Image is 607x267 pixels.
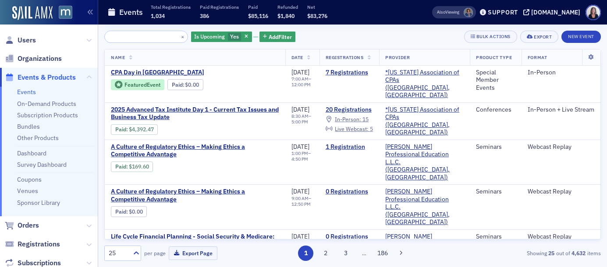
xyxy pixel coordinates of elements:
span: 2025 Advanced Tax Institute Day 1 - Current Tax Issues and Business Tax Update [111,106,279,121]
div: Paid: 0 - $0 [111,206,147,217]
a: Subscription Products [17,111,78,119]
a: 7 Registrations [326,69,373,77]
strong: 4,632 [570,249,587,257]
img: SailAMX [12,6,53,20]
button: [DOMAIN_NAME] [523,9,583,15]
div: Paid: 8 - $0 [167,79,203,90]
div: Webcast Replay [528,143,594,151]
span: Chris Dougherty [464,8,473,17]
span: $4,392.47 [129,126,154,133]
a: Life Cycle Financial Planning - Social Security & Medicare: Tax & Financial Planning [111,233,279,248]
span: Add Filter [269,33,292,41]
div: Also [437,9,445,15]
time: 1:00 PM [291,150,308,156]
span: Viewing [437,9,459,15]
a: Organizations [5,54,62,63]
a: View Homepage [53,6,72,21]
span: : [115,126,129,133]
a: Registrations [5,239,60,249]
time: 8:30 AM [291,113,309,119]
div: – [291,76,313,88]
a: Other Products [17,134,59,142]
div: – [291,196,313,207]
div: Special Member Events [476,69,515,92]
span: 5 [370,125,373,132]
p: Paid Registrations [200,4,239,10]
h1: Events [119,7,143,18]
a: A Culture of Regulatory Ethics – Making Ethics a Competitive Advantage [111,143,279,158]
span: : [172,81,185,88]
span: Is Upcoming [194,33,225,40]
time: 12:50 PM [291,201,311,207]
a: Paid [172,81,183,88]
div: Featured Event [124,82,160,87]
a: 20 Registrations [326,106,373,114]
span: *Maryland Association of CPAs (Timonium, MD) [385,106,464,137]
a: Orders [5,221,39,230]
span: Organizations [18,54,62,63]
a: Events & Products [5,73,76,82]
div: [DOMAIN_NAME] [531,8,580,16]
p: Net [307,4,327,10]
div: Support [488,8,518,16]
div: Seminars [476,233,515,241]
div: Webcast Replay [528,233,594,241]
div: – [291,151,313,162]
a: 0 Registrations [326,188,373,196]
a: *[US_STATE] Association of CPAs ([GEOGRAPHIC_DATA], [GEOGRAPHIC_DATA]) [385,106,464,137]
span: : [115,163,129,170]
span: Product Type [476,54,512,60]
a: A Culture of Regulatory Ethics – Making Ethics a Competitive Advantage [111,188,279,203]
span: Name [111,54,125,60]
span: Provider [385,54,410,60]
span: *Maryland Association of CPAs (Timonium, MD) [385,69,464,99]
input: Search… [104,31,188,43]
a: Sponsor Library [17,199,60,207]
a: [PERSON_NAME] Professional Education L.L.C. ([GEOGRAPHIC_DATA], [GEOGRAPHIC_DATA]) [385,143,464,182]
button: Bulk Actions [464,31,517,43]
span: Peters Professional Education L.L.C. (Mechanicsville, VA) [385,143,464,182]
span: Live Webcast : [335,125,369,132]
span: $83,276 [307,12,327,19]
span: 15 [362,116,369,123]
span: CPA Day in Annapolis [111,69,258,77]
span: [DATE] [291,232,309,240]
time: 12:00 PM [291,81,311,88]
a: Coupons [17,176,42,183]
span: Date [291,54,303,60]
time: 9:00 AM [291,195,309,201]
button: New Event [561,31,601,43]
span: $0.00 [129,208,143,215]
span: Registrations [326,54,364,60]
div: Seminars [476,188,515,196]
div: In-Person [528,69,594,77]
a: Survey Dashboard [17,161,67,169]
div: Yes [191,32,252,42]
button: 186 [375,246,390,261]
span: Peters Professional Education L.L.C. (Mechanicsville, VA) [385,188,464,226]
a: Dashboard [17,149,46,157]
time: 4:50 PM [291,156,308,162]
a: [PERSON_NAME] Professional Education L.L.C. ([GEOGRAPHIC_DATA], [GEOGRAPHIC_DATA]) [385,188,464,226]
span: Orders [18,221,39,230]
label: per page [144,249,166,257]
a: 1 Registration [326,143,373,151]
strong: 25 [547,249,556,257]
span: Registrations [18,239,60,249]
button: Export [520,31,558,43]
div: Paid: 22 - $439247 [111,124,158,135]
span: 1,034 [151,12,165,19]
button: Export Page [169,246,217,260]
p: Total Registrations [151,4,191,10]
span: In-Person : [335,116,361,123]
span: Profile [586,5,601,20]
div: – [291,113,313,125]
div: In-Person + Live Stream [528,106,594,114]
div: Conferences [476,106,515,114]
div: Webcast Replay [528,188,594,196]
div: Showing out of items [441,249,601,257]
div: 25 [109,249,128,258]
div: Bulk Actions [476,34,511,39]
